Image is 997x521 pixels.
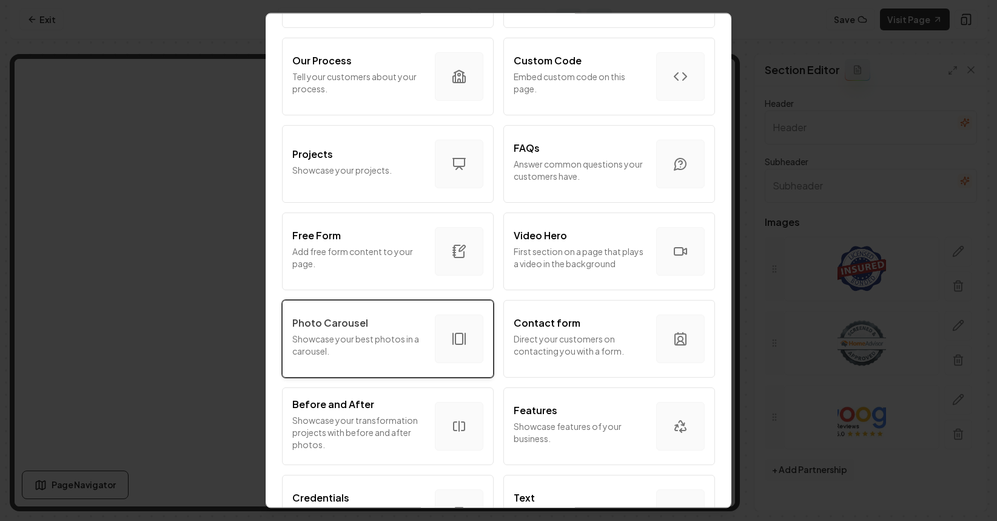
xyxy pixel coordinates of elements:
p: Free Form [292,228,341,243]
p: Projects [292,147,333,162]
p: First section on a page that plays a video in the background [514,245,646,270]
p: Tell your customers about your process. [292,70,425,95]
p: Add free form content to your page. [292,245,425,270]
p: Before and After [292,397,374,412]
p: Photo Carousel [292,316,368,330]
button: ProjectsShowcase your projects. [282,125,494,203]
p: Direct your customers on contacting you with a form. [514,333,646,357]
p: Embed custom code on this page. [514,70,646,95]
p: Answer common questions your customers have. [514,158,646,182]
p: Showcase your best photos in a carousel. [292,333,425,357]
button: Before and AfterShowcase your transformation projects with before and after photos. [282,387,494,465]
p: Video Hero [514,228,567,243]
p: FAQs [514,141,540,155]
p: Showcase your transformation projects with before and after photos. [292,414,425,451]
p: Contact form [514,316,580,330]
p: Text [514,491,535,505]
p: Credentials [292,491,349,505]
p: Our Process [292,53,352,68]
button: Photo CarouselShowcase your best photos in a carousel. [282,300,494,378]
button: Our ProcessTell your customers about your process. [282,38,494,115]
button: FeaturesShowcase features of your business. [503,387,715,465]
button: Free FormAdd free form content to your page. [282,213,494,290]
button: FAQsAnswer common questions your customers have. [503,125,715,203]
p: Features [514,403,557,418]
button: Custom CodeEmbed custom code on this page. [503,38,715,115]
button: Video HeroFirst section on a page that plays a video in the background [503,213,715,290]
p: Showcase your projects. [292,164,425,176]
p: Showcase features of your business. [514,420,646,444]
p: Custom Code [514,53,582,68]
button: Contact formDirect your customers on contacting you with a form. [503,300,715,378]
